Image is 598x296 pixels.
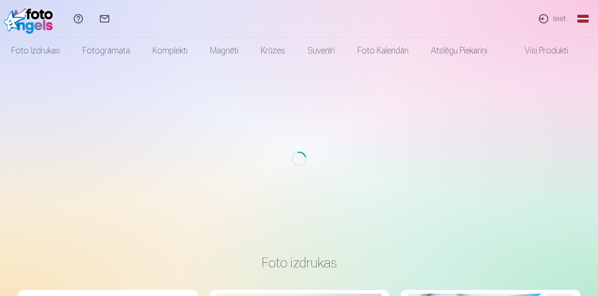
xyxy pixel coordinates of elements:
h3: Foto izdrukas [25,254,573,271]
a: Magnēti [199,38,250,64]
a: Suvenīri [296,38,346,64]
a: Komplekti [141,38,199,64]
a: Visi produkti [499,38,579,64]
a: Fotogrāmata [71,38,141,64]
img: /fa1 [4,4,58,34]
a: Krūzes [250,38,296,64]
a: Atslēgu piekariņi [420,38,499,64]
a: Foto kalendāri [346,38,420,64]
